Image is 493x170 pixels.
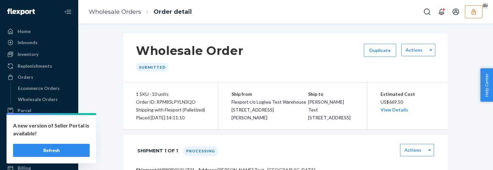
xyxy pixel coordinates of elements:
a: Orders [4,72,74,82]
span: Flexport c/o Logiwa Test Warehouse [STREET_ADDRESS][PERSON_NAME] [232,99,306,120]
p: A new version of Seller Portal is available! [13,122,90,137]
button: Open notifications [435,5,448,18]
a: Order detail [154,8,192,15]
img: Flexport logo [7,8,35,15]
div: US$669.50 [381,90,436,114]
label: Actions [406,47,423,53]
a: Home [4,26,74,37]
div: Processing [183,146,218,156]
a: Reporting [4,151,74,161]
span: [PERSON_NAME] Test [STREET_ADDRESS] [308,99,351,120]
a: Wholesale Orders [89,8,141,15]
button: Close Navigation [61,5,74,18]
div: Placed [DATE] 14:11:10 [136,114,205,122]
div: Parcel [18,107,31,114]
p: Estimated Cost [381,90,436,98]
h1: Shipment 1 of 1 [137,144,178,158]
div: Submitted [136,63,169,72]
label: Actions [404,147,421,153]
a: View Details [381,107,408,112]
a: Returns [4,139,74,150]
a: Parcel [4,105,74,116]
div: 1 SKU · 10 units [136,90,205,98]
button: Help Center [480,68,493,102]
p: Ship to [308,90,354,98]
ol: breadcrumbs [83,2,197,22]
div: Inventory [18,51,38,58]
button: Open Search Box [421,5,434,18]
h1: Wholesale Order [136,44,244,58]
div: Orders [18,74,33,80]
a: Ecommerce Orders [15,83,75,93]
div: Order ID: RPM85LPYLN3QO [136,98,205,106]
div: Inbounds [18,39,37,46]
a: Prep [4,128,74,139]
div: Wholesale Orders [18,96,58,103]
p: Ship from [232,90,308,98]
a: Inventory [4,49,74,59]
button: Refresh [13,144,90,157]
a: Replenishments [4,61,74,71]
button: Open account menu [449,5,462,18]
div: Home [18,28,31,35]
div: Ecommerce Orders [18,85,60,92]
div: Replenishments [18,63,52,69]
a: Inbounds [4,37,74,48]
p: Shipping with Flexport (Palletized) [136,106,205,114]
a: Freight [4,117,74,127]
button: Duplicate [364,44,396,57]
a: Wholesale Orders [15,94,75,105]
